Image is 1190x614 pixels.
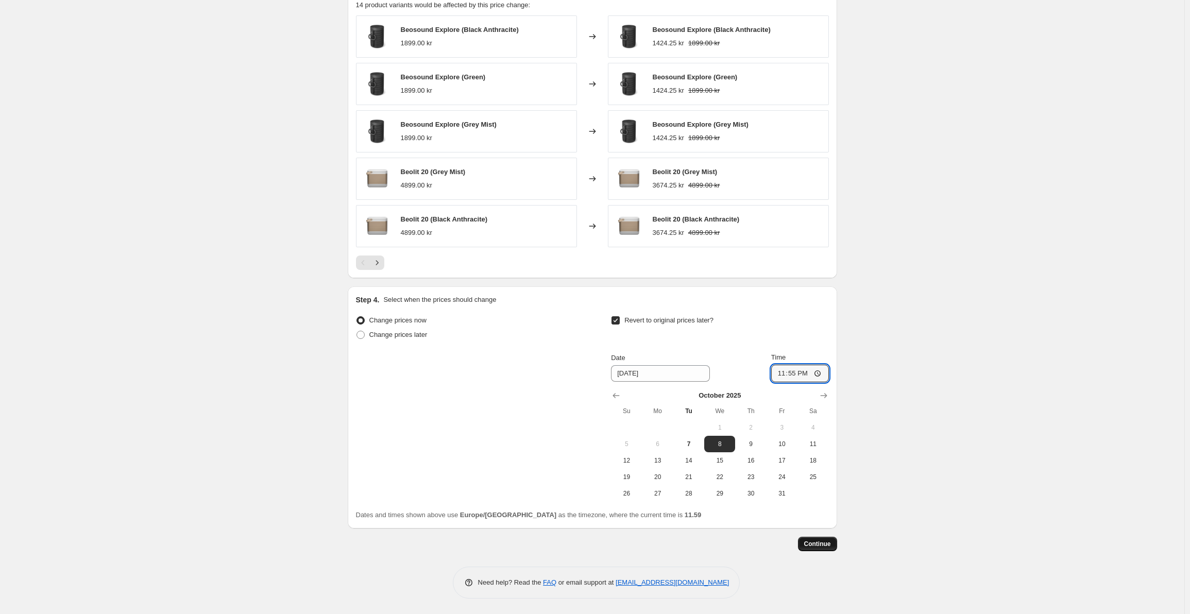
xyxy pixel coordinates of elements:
[362,21,393,52] img: back_with_carabiner_80x.webp
[401,215,488,223] span: Beolit 20 (Black Anthracite)
[401,133,432,143] div: 1899.00 kr
[614,211,644,242] img: BL20_greey_front_2_80x.webp
[685,511,702,519] b: 11.59
[677,456,700,465] span: 14
[653,38,684,48] div: 1424.25 kr
[739,489,762,498] span: 30
[356,511,702,519] span: Dates and times shown above use as the timezone, where the current time is
[704,436,735,452] button: Wednesday October 8 2025
[362,211,393,242] img: BL20_greey_front_2_80x.webp
[556,578,616,586] span: or email support at
[401,73,486,81] span: Beosound Explore (Green)
[369,316,427,324] span: Change prices now
[677,440,700,448] span: 7
[708,407,731,415] span: We
[362,163,393,194] img: BL20_greey_front_2_80x.webp
[653,228,684,238] div: 3674.25 kr
[802,423,824,432] span: 4
[370,255,384,270] button: Next
[735,469,766,485] button: Thursday October 23 2025
[653,121,749,128] span: Beosound Explore (Grey Mist)
[688,133,720,143] strike: 1899.00 kr
[642,469,673,485] button: Monday October 20 2025
[356,295,380,305] h2: Step 4.
[704,419,735,436] button: Wednesday October 1 2025
[611,403,642,419] th: Sunday
[647,489,669,498] span: 27
[356,1,531,9] span: 14 product variants would be affected by this price change:
[771,353,786,361] span: Time
[767,485,797,502] button: Friday October 31 2025
[653,26,771,33] span: Beosound Explore (Black Anthracite)
[767,403,797,419] th: Friday
[653,73,738,81] span: Beosound Explore (Green)
[624,316,713,324] span: Revert to original prices later?
[401,168,466,176] span: Beolit 20 (Grey Mist)
[647,407,669,415] span: Mo
[771,473,793,481] span: 24
[767,419,797,436] button: Friday October 3 2025
[771,489,793,498] span: 31
[653,180,684,191] div: 3674.25 kr
[704,403,735,419] th: Wednesday
[673,469,704,485] button: Tuesday October 21 2025
[767,436,797,452] button: Friday October 10 2025
[797,469,828,485] button: Saturday October 25 2025
[401,38,432,48] div: 1899.00 kr
[739,440,762,448] span: 9
[688,38,720,48] strike: 1899.00 kr
[802,440,824,448] span: 11
[735,436,766,452] button: Thursday October 9 2025
[802,473,824,481] span: 25
[673,452,704,469] button: Tuesday October 14 2025
[767,452,797,469] button: Friday October 17 2025
[642,485,673,502] button: Monday October 27 2025
[708,473,731,481] span: 22
[611,469,642,485] button: Sunday October 19 2025
[401,86,432,96] div: 1899.00 kr
[611,354,625,362] span: Date
[735,419,766,436] button: Thursday October 2 2025
[401,228,432,238] div: 4899.00 kr
[767,469,797,485] button: Friday October 24 2025
[677,473,700,481] span: 21
[615,440,638,448] span: 5
[704,485,735,502] button: Wednesday October 29 2025
[739,423,762,432] span: 2
[798,537,837,551] button: Continue
[615,489,638,498] span: 26
[383,295,496,305] p: Select when the prices should change
[614,116,644,147] img: back_with_carabiner_80x.webp
[673,436,704,452] button: Today Tuesday October 7 2025
[401,121,497,128] span: Beosound Explore (Grey Mist)
[735,485,766,502] button: Thursday October 30 2025
[614,21,644,52] img: back_with_carabiner_80x.webp
[802,407,824,415] span: Sa
[615,407,638,415] span: Su
[614,69,644,99] img: back_with_carabiner_80x.webp
[611,436,642,452] button: Sunday October 5 2025
[708,456,731,465] span: 15
[642,436,673,452] button: Monday October 6 2025
[688,180,720,191] strike: 4899.00 kr
[677,407,700,415] span: Tu
[401,180,432,191] div: 4899.00 kr
[642,403,673,419] th: Monday
[653,215,740,223] span: Beolit 20 (Black Anthracite)
[771,407,793,415] span: Fr
[616,578,729,586] a: [EMAIL_ADDRESS][DOMAIN_NAME]
[739,473,762,481] span: 23
[611,452,642,469] button: Sunday October 12 2025
[677,489,700,498] span: 28
[708,489,731,498] span: 29
[817,388,831,403] button: Show next month, November 2025
[356,255,384,270] nav: Pagination
[543,578,556,586] a: FAQ
[647,440,669,448] span: 6
[688,228,720,238] strike: 4899.00 kr
[673,403,704,419] th: Tuesday
[797,436,828,452] button: Saturday October 11 2025
[362,69,393,99] img: back_with_carabiner_80x.webp
[802,456,824,465] span: 18
[771,456,793,465] span: 17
